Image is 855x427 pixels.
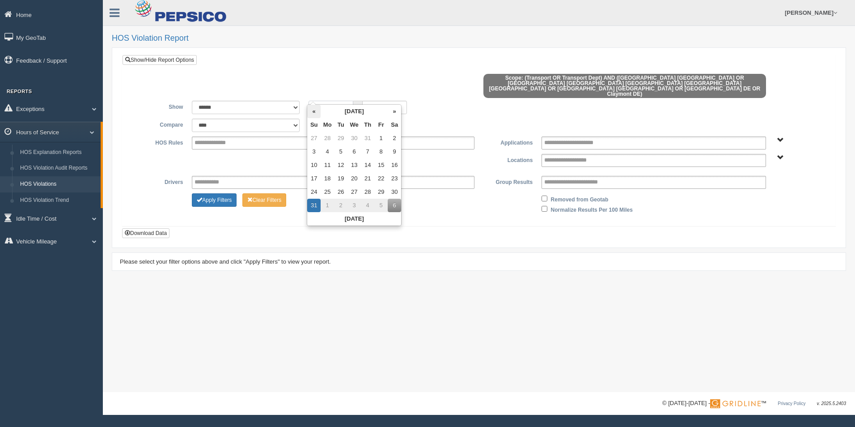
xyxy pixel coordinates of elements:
[307,199,321,212] td: 31
[479,176,537,187] label: Group Results
[778,401,805,406] a: Privacy Policy
[307,185,321,199] td: 24
[321,105,388,118] th: [DATE]
[321,145,334,158] td: 4
[129,101,187,111] label: Show
[334,118,347,132] th: Tu
[16,192,101,209] a: HOS Violation Trend
[334,132,347,145] td: 29
[334,145,347,158] td: 5
[16,145,101,161] a: HOS Explanation Reports
[388,172,401,185] td: 23
[479,154,537,165] label: Locations
[321,158,334,172] td: 11
[361,185,374,199] td: 28
[388,158,401,172] td: 16
[479,137,537,147] label: Applications
[361,118,374,132] th: Th
[374,158,388,172] td: 15
[388,199,401,212] td: 6
[374,145,388,158] td: 8
[16,160,101,176] a: HOS Violation Audit Reports
[307,118,321,132] th: Su
[307,212,401,226] th: [DATE]
[353,101,362,114] span: to
[123,55,197,65] a: Show/Hide Report Options
[334,185,347,199] td: 26
[129,119,187,129] label: Compare
[334,172,347,185] td: 19
[374,118,388,132] th: Fr
[374,199,388,212] td: 5
[321,185,334,199] td: 25
[347,199,361,212] td: 3
[388,185,401,199] td: 30
[307,145,321,158] td: 3
[307,105,321,118] th: «
[129,137,187,147] label: HOS Rules
[388,132,401,145] td: 2
[307,158,321,172] td: 10
[361,132,374,145] td: 31
[321,199,334,212] td: 1
[321,172,334,185] td: 18
[321,118,334,132] th: Mo
[361,145,374,158] td: 7
[374,172,388,185] td: 22
[551,204,633,214] label: Normalize Results Per 100 Miles
[334,199,347,212] td: 2
[347,185,361,199] td: 27
[321,132,334,145] td: 28
[307,172,321,185] td: 17
[112,34,846,43] h2: HOS Violation Report
[347,172,361,185] td: 20
[374,132,388,145] td: 1
[120,258,331,265] span: Please select your filter options above and click "Apply Filters" to view your report.
[122,228,169,238] button: Download Data
[388,145,401,158] td: 9
[16,176,101,192] a: HOS Violations
[334,158,347,172] td: 12
[361,172,374,185] td: 21
[388,105,401,118] th: »
[361,199,374,212] td: 4
[347,132,361,145] td: 30
[483,74,766,98] span: Scope: (Transport OR Transport Dept) AND ([GEOGRAPHIC_DATA] [GEOGRAPHIC_DATA] OR [GEOGRAPHIC_DATA...
[129,176,187,187] label: Drivers
[662,399,846,408] div: © [DATE]-[DATE] - ™
[347,118,361,132] th: We
[347,145,361,158] td: 6
[710,399,761,408] img: Gridline
[242,193,287,207] button: Change Filter Options
[817,401,846,406] span: v. 2025.5.2403
[551,193,609,204] label: Removed from Geotab
[192,193,237,207] button: Change Filter Options
[347,158,361,172] td: 13
[361,158,374,172] td: 14
[307,132,321,145] td: 27
[374,185,388,199] td: 29
[388,118,401,132] th: Sa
